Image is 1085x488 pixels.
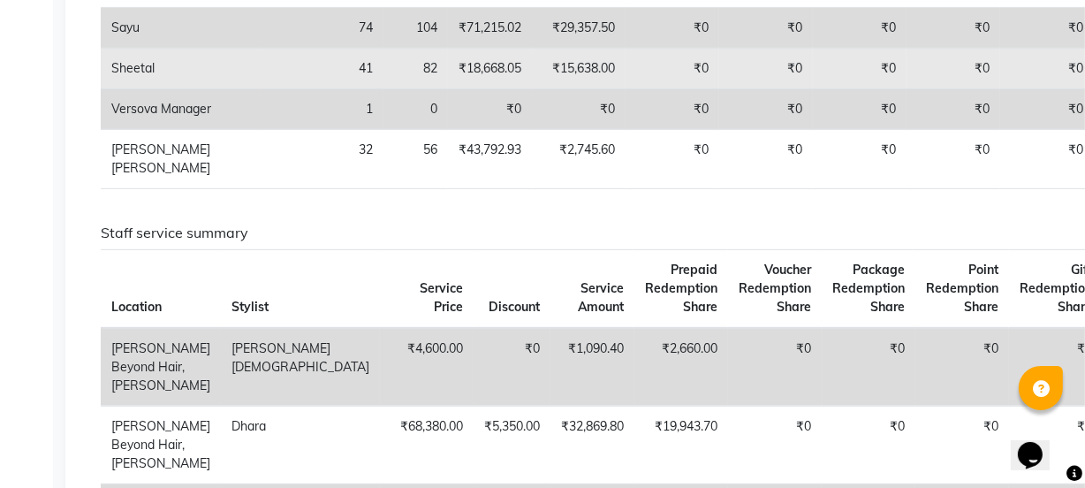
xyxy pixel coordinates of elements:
[926,262,998,315] span: Point Redemption Share
[260,130,383,189] td: 32
[813,49,907,89] td: ₹0
[383,89,448,130] td: 0
[474,406,550,484] td: ₹5,350.00
[719,130,813,189] td: ₹0
[448,49,532,89] td: ₹18,668.05
[719,49,813,89] td: ₹0
[532,49,626,89] td: ₹15,638.00
[822,328,915,407] td: ₹0
[260,8,383,49] td: 74
[101,49,260,89] td: Sheetal
[101,225,1047,241] h6: Staff service summary
[719,8,813,49] td: ₹0
[634,406,728,484] td: ₹19,943.70
[915,328,1009,407] td: ₹0
[728,328,822,407] td: ₹0
[626,89,719,130] td: ₹0
[111,299,162,315] span: Location
[420,280,463,315] span: Service Price
[813,8,907,49] td: ₹0
[915,406,1009,484] td: ₹0
[532,130,626,189] td: ₹2,745.60
[448,8,532,49] td: ₹71,215.02
[383,49,448,89] td: 82
[532,89,626,130] td: ₹0
[101,130,260,189] td: [PERSON_NAME] [PERSON_NAME]
[626,130,719,189] td: ₹0
[813,130,907,189] td: ₹0
[907,130,1000,189] td: ₹0
[101,328,221,407] td: [PERSON_NAME] Beyond Hair, [PERSON_NAME]
[578,280,624,315] span: Service Amount
[907,89,1000,130] td: ₹0
[907,49,1000,89] td: ₹0
[626,8,719,49] td: ₹0
[221,328,380,407] td: [PERSON_NAME][DEMOGRAPHIC_DATA]
[260,49,383,89] td: 41
[474,328,550,407] td: ₹0
[813,89,907,130] td: ₹0
[383,8,448,49] td: 104
[728,406,822,484] td: ₹0
[260,89,383,130] td: 1
[550,406,634,484] td: ₹32,869.80
[380,328,474,407] td: ₹4,600.00
[448,130,532,189] td: ₹43,792.93
[101,406,221,484] td: [PERSON_NAME] Beyond Hair, [PERSON_NAME]
[832,262,905,315] span: Package Redemption Share
[739,262,811,315] span: Voucher Redemption Share
[383,130,448,189] td: 56
[626,49,719,89] td: ₹0
[634,328,728,407] td: ₹2,660.00
[489,299,540,315] span: Discount
[101,89,260,130] td: Versova Manager
[719,89,813,130] td: ₹0
[101,8,260,49] td: Sayu
[231,299,269,315] span: Stylist
[550,328,634,407] td: ₹1,090.40
[645,262,717,315] span: Prepaid Redemption Share
[822,406,915,484] td: ₹0
[221,406,380,484] td: Dhara
[1011,417,1067,470] iframe: chat widget
[380,406,474,484] td: ₹68,380.00
[907,8,1000,49] td: ₹0
[532,8,626,49] td: ₹29,357.50
[448,89,532,130] td: ₹0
